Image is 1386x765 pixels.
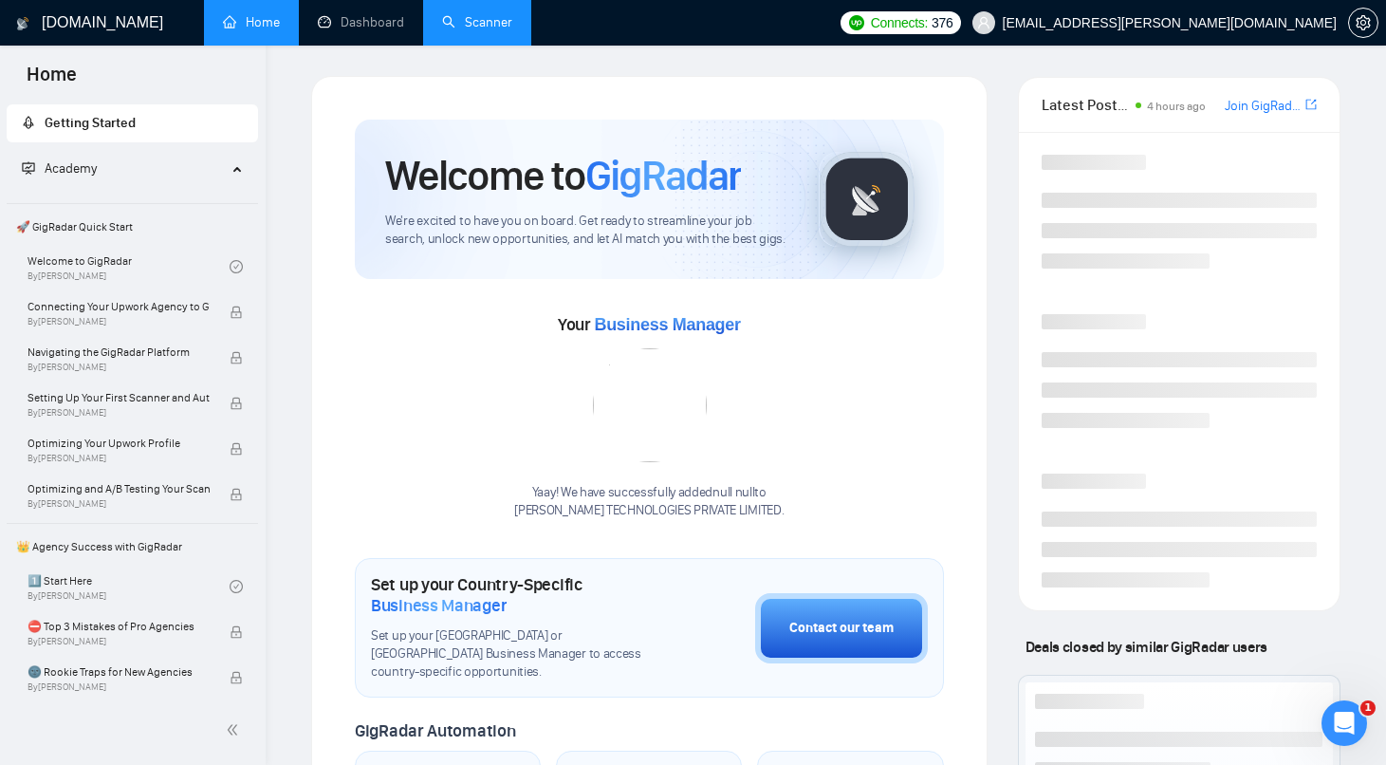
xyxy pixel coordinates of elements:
div: Close [326,30,360,65]
p: [PERSON_NAME] TECHNOLOGIES PRIVATE LIMITED . [514,502,784,520]
span: By [PERSON_NAME] [28,636,210,647]
span: Deals closed by similar GigRadar users [1018,630,1275,663]
span: Business Manager [371,595,507,616]
span: lock [230,442,243,456]
img: Profile image for Viktor [239,30,277,68]
span: Academy [45,160,97,177]
a: dashboardDashboard [318,14,404,30]
span: Academy [22,160,97,177]
button: Search for help [28,390,352,428]
span: By [PERSON_NAME] [28,362,210,373]
a: searchScanner [442,14,512,30]
a: Join GigRadar Slack Community [1225,96,1302,117]
div: 🔠 GigRadar Search Syntax: Query Operators for Optimized Job Searches [28,546,352,601]
span: lock [230,306,243,319]
img: gigradar-logo.png [820,152,915,247]
span: Business Manager [594,315,740,334]
img: upwork-logo.png [849,15,864,30]
span: Home [42,638,84,651]
span: user [977,16,990,29]
span: ⛔ Top 3 Mistakes of Pro Agencies [28,617,210,636]
a: homeHome [223,14,280,30]
a: export [1305,96,1317,114]
div: ✅ How To: Connect your agency to [DOMAIN_NAME] [28,491,352,546]
span: lock [230,625,243,639]
span: GigRadar [585,150,741,201]
span: double-left [226,720,245,739]
span: Search for help [39,400,154,420]
div: Contact our team [789,618,894,639]
span: lock [230,488,243,501]
div: Ask a question [19,320,360,372]
span: rocket [22,116,35,129]
div: 🔄 Connect GigRadar to your CRM or other external systems [39,443,318,483]
span: Connects: [871,12,928,33]
span: Getting Started [45,115,136,131]
span: 1 [1360,700,1376,716]
span: export [1305,97,1317,112]
span: Latest Posts from the GigRadar Community [1042,93,1131,117]
div: ✅ How To: Connect your agency to [DOMAIN_NAME] [39,498,318,538]
img: logo [38,36,68,66]
img: Profile image for Dima [275,30,313,68]
button: Help [253,590,379,666]
li: Getting Started [7,104,258,142]
p: How can we help? [38,264,342,296]
span: By [PERSON_NAME] [28,681,210,693]
span: Setting Up Your First Scanner and Auto-Bidder [28,388,210,407]
span: lock [230,671,243,684]
img: Profile image for Mariia [203,30,241,68]
button: Messages [126,590,252,666]
span: lock [230,397,243,410]
span: 🌚 Rookie Traps for New Agencies [28,662,210,681]
h1: Welcome to [385,150,741,201]
span: Help [301,638,331,651]
span: 🚀 GigRadar Quick Start [9,208,256,246]
span: Set up your [GEOGRAPHIC_DATA] or [GEOGRAPHIC_DATA] Business Manager to access country-specific op... [371,627,660,681]
div: 🔠 GigRadar Search Syntax: Query Operators for Optimized Job Searches [39,553,318,593]
img: logo [16,9,29,39]
iframe: Intercom live chat [1321,700,1367,746]
span: Navigating the GigRadar Platform [28,343,210,362]
span: Home [11,61,92,101]
span: check-circle [230,580,243,593]
img: error [593,348,707,462]
span: GigRadar Automation [355,720,515,741]
span: Your [558,314,741,335]
span: check-circle [230,260,243,273]
div: Ask a question [39,336,318,356]
span: Optimizing Your Upwork Profile [28,434,210,453]
a: 1️⃣ Start HereBy[PERSON_NAME] [28,566,230,607]
span: Connecting Your Upwork Agency to GigRadar [28,297,210,316]
div: Yaay! We have successfully added null null to [514,484,784,520]
a: Welcome to GigRadarBy[PERSON_NAME] [28,246,230,288]
span: We're excited to have you on board. Get ready to streamline your job search, unlock new opportuni... [385,213,788,249]
span: setting [1349,15,1377,30]
span: 376 [932,12,952,33]
div: 🔄 Connect GigRadar to your CRM or other external systems [28,436,352,491]
h1: Set up your Country-Specific [371,574,660,616]
button: setting [1348,8,1378,38]
span: lock [230,351,243,364]
span: By [PERSON_NAME] [28,407,210,419]
button: Contact our team [755,593,928,663]
span: By [PERSON_NAME] [28,498,210,510]
span: By [PERSON_NAME] [28,453,210,464]
span: fund-projection-screen [22,161,35,175]
p: Hi [PERSON_NAME][EMAIL_ADDRESS][PERSON_NAME][DOMAIN_NAME] 👋 [38,135,342,264]
a: setting [1348,15,1378,30]
span: 👑 Agency Success with GigRadar [9,528,256,566]
span: Messages [157,638,223,651]
span: By [PERSON_NAME] [28,316,210,327]
span: Optimizing and A/B Testing Your Scanner for Better Results [28,479,210,498]
span: 4 hours ago [1147,100,1206,113]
